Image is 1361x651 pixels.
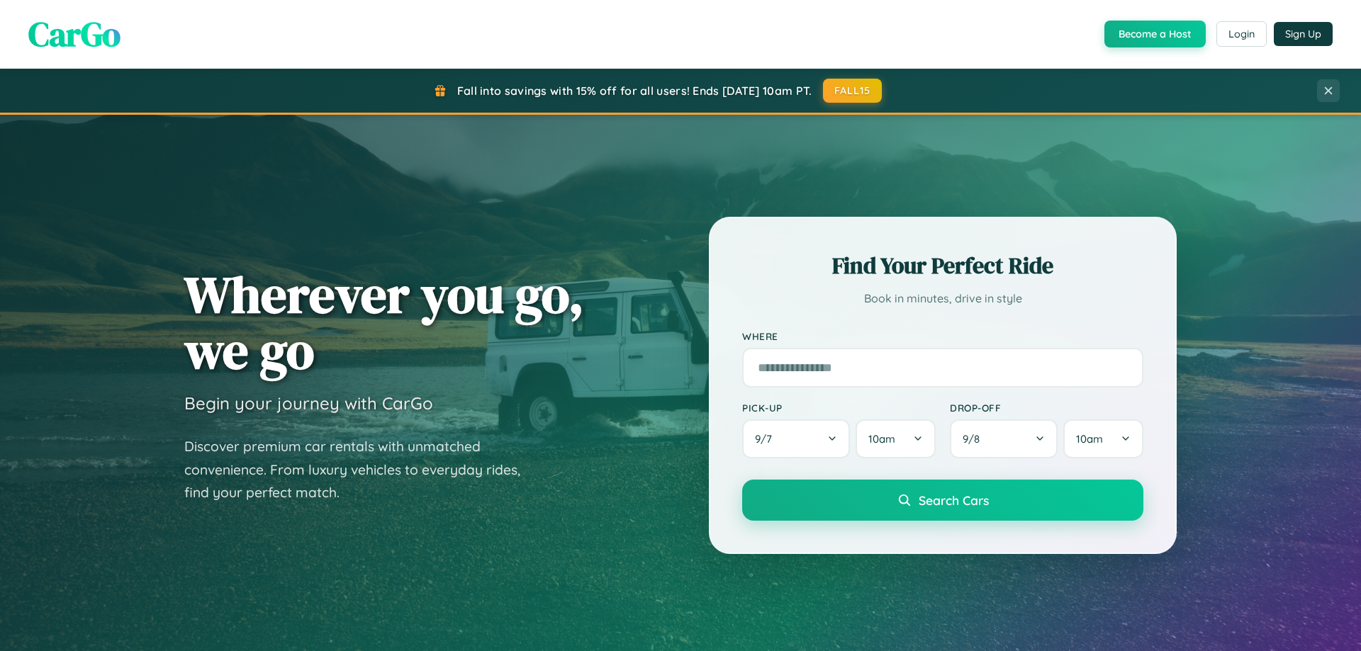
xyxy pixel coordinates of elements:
[184,435,539,504] p: Discover premium car rentals with unmatched convenience. From luxury vehicles to everyday rides, ...
[950,402,1143,414] label: Drop-off
[742,288,1143,309] p: Book in minutes, drive in style
[1063,419,1143,458] button: 10am
[856,419,936,458] button: 10am
[742,250,1143,281] h2: Find Your Perfect Ride
[742,480,1143,521] button: Search Cars
[823,79,883,103] button: FALL15
[742,330,1143,342] label: Where
[742,419,850,458] button: 9/7
[1274,22,1333,46] button: Sign Up
[755,432,779,446] span: 9 / 7
[963,432,987,446] span: 9 / 8
[1076,432,1103,446] span: 10am
[919,492,989,508] span: Search Cars
[868,432,895,446] span: 10am
[950,419,1058,458] button: 9/8
[184,392,433,414] h3: Begin your journey with CarGo
[1216,21,1267,47] button: Login
[457,84,812,98] span: Fall into savings with 15% off for all users! Ends [DATE] 10am PT.
[184,266,584,378] h1: Wherever you go, we go
[28,11,121,57] span: CarGo
[1104,21,1206,47] button: Become a Host
[742,402,936,414] label: Pick-up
